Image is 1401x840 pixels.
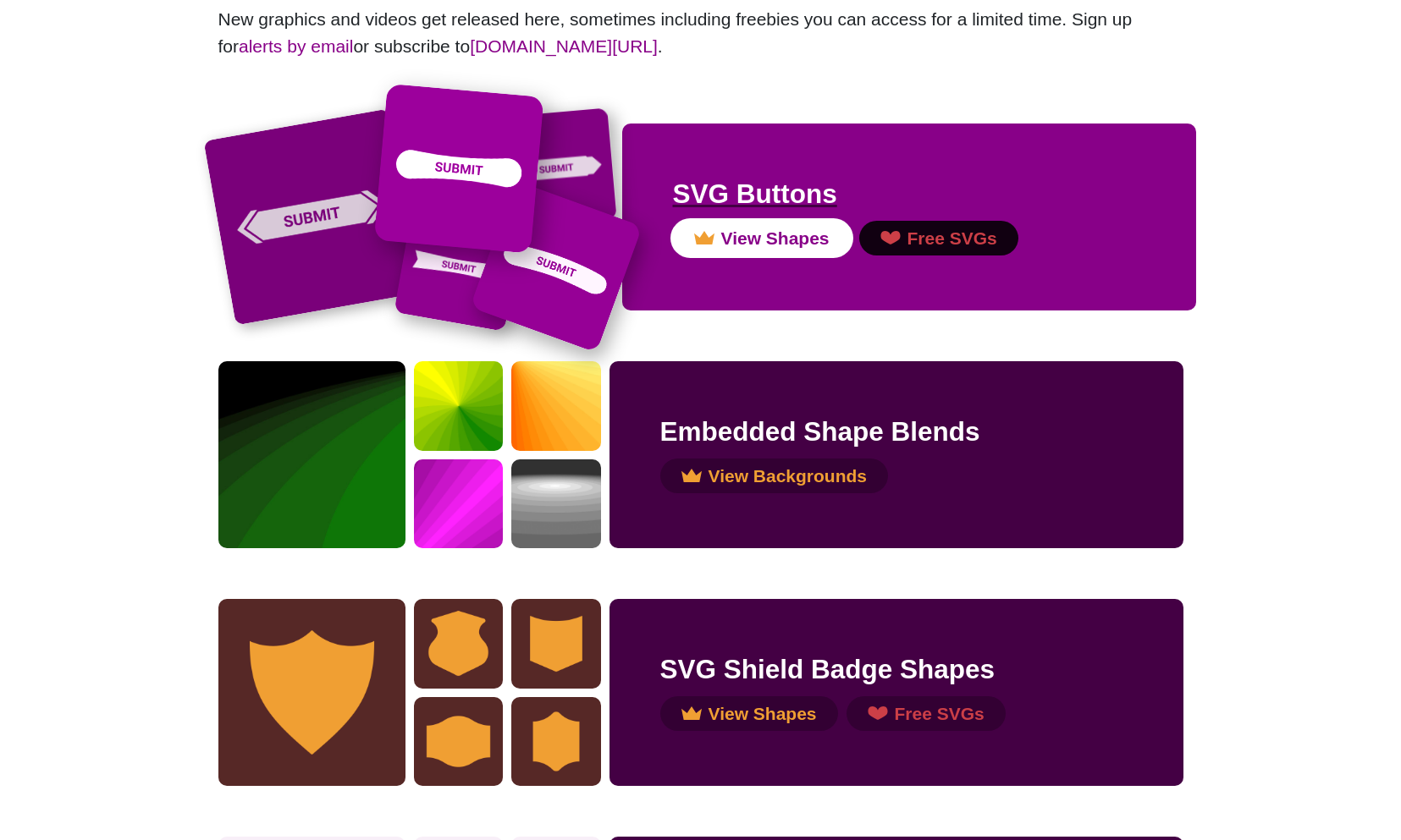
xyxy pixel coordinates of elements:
a: green to black rings rippling away from corneryellow to green flat gradient petalsyellow to orang... [218,361,1183,548]
img: green to black rings rippling away from corner [218,361,405,548]
img: skateboard shaped button [373,84,543,253]
img: curvy button [470,180,642,352]
img: Shield Badge Shape [511,599,601,689]
a: [DOMAIN_NAME][URL] [470,36,658,56]
h2: Embedded Shape Blends [660,412,1133,452]
button: View Shapes [660,696,838,732]
img: yellow to green flat gradient petals [414,361,504,451]
h2: SVG Buttons [673,174,1145,214]
img: Shield Badge Shape [511,697,601,787]
img: button with arrow caps [203,108,420,325]
img: Shield Badge Shape [218,599,405,786]
h2: SVG Shield Badge Shapes [660,650,1133,689]
img: Shield Badge Shape [414,697,504,787]
img: black and white flat gradient ripple background [511,459,601,549]
a: alerts by email [239,36,353,56]
button: View Backgrounds [660,458,889,494]
img: Shield Badge Shape [414,599,504,689]
img: yellow to orange flat gradient pointing away from corner [511,361,601,451]
a: button with arrow capsskateboard shaped buttonfancy signpost like buttonribbon like buttoncurvy b... [218,124,1183,310]
img: ribbon like button [394,201,523,331]
button: View Shapes [673,221,851,256]
button: Free SVGs [859,221,1018,256]
img: Pink stripe rays angled torward corner [414,459,504,549]
a: Shield Badge ShapeShield Badge ShapeShield Badge ShapeShield Badge ShapeShield Badge ShapeSVG Shi... [218,599,1183,786]
button: Free SVGs [847,696,1006,732]
img: fancy signpost like button [495,107,616,228]
p: New graphics and videos get released here, sometimes including freebies you can access for a limi... [218,6,1183,59]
